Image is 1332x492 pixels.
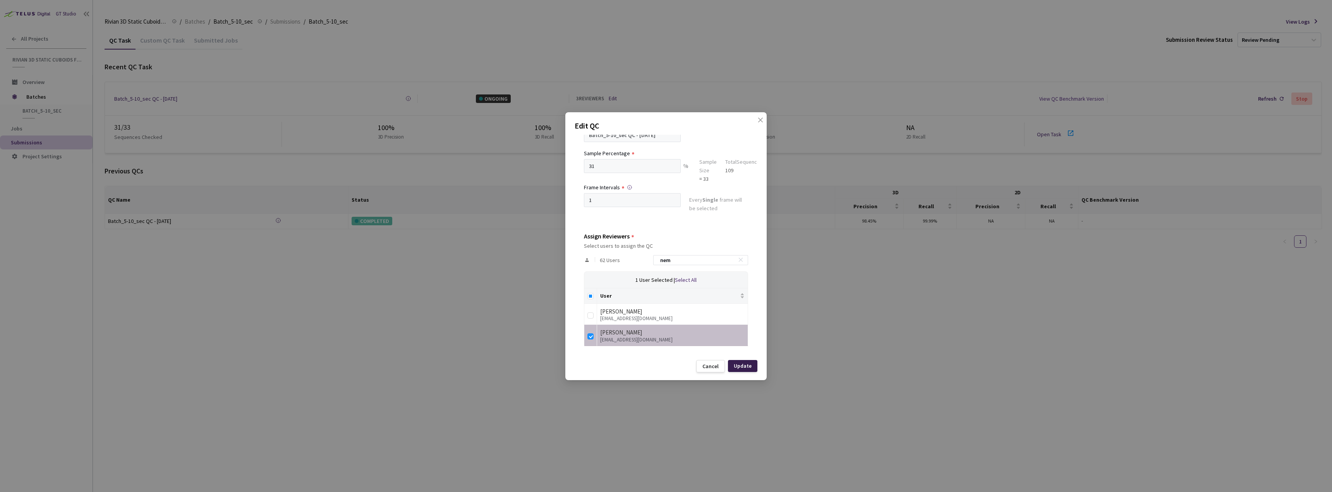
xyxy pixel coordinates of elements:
div: [PERSON_NAME] [600,328,745,337]
input: Enter frame interval [584,193,681,207]
div: Every frame will be selected [689,195,748,214]
strong: Single [702,196,718,203]
span: close [757,117,764,139]
div: [EMAIL_ADDRESS][DOMAIN_NAME] [600,337,745,343]
div: % [681,159,691,183]
div: = 33 [699,175,717,183]
div: Sample Size [699,158,717,175]
div: [EMAIL_ADDRESS][DOMAIN_NAME] [600,316,745,321]
button: Close [750,117,762,129]
div: Total Sequences [725,158,763,166]
div: Assign Reviewers [584,233,630,240]
span: Select All [675,276,697,283]
span: User [600,293,738,299]
div: [PERSON_NAME] [600,307,745,316]
th: User [597,288,748,304]
div: Frame Intervals [584,183,620,192]
input: e.g. 10 [584,159,681,173]
div: 109 [725,166,763,175]
div: Update [734,363,752,369]
span: 62 Users [600,257,620,263]
p: Edit QC [575,120,757,132]
input: Search [656,255,738,265]
div: Sample Percentage [584,149,630,158]
span: 1 User Selected | [635,276,675,283]
div: Cancel [702,363,719,369]
div: Select users to assign the QC [584,243,748,249]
